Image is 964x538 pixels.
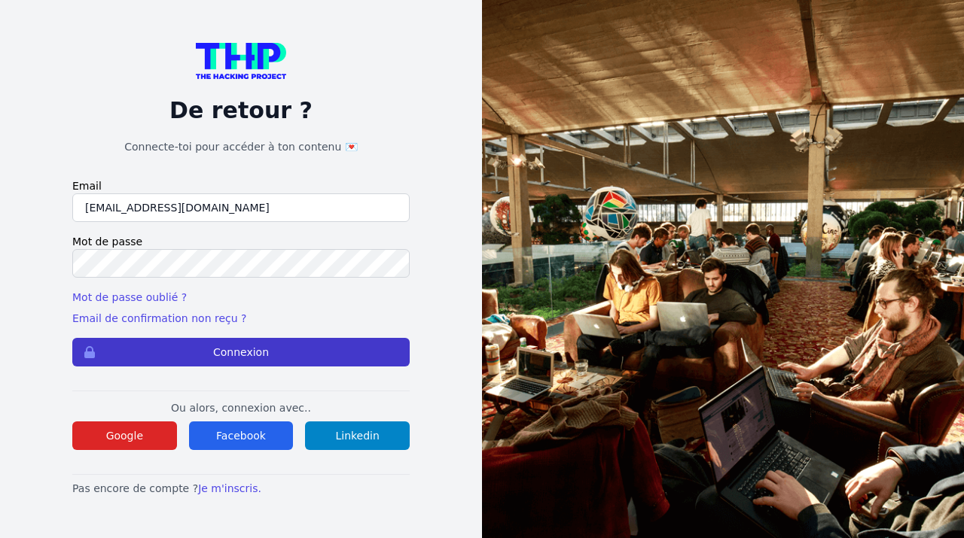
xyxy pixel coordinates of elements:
[189,421,294,450] button: Facebook
[72,421,177,450] button: Google
[72,481,410,496] p: Pas encore de compte ?
[196,43,286,79] img: logo
[72,234,410,249] label: Mot de passe
[72,193,410,222] input: Email
[305,421,410,450] button: Linkedin
[198,482,261,494] a: Je m'inscris.
[72,338,410,366] button: Connexion
[72,139,410,154] h1: Connecte-toi pour accéder à ton contenu 💌
[72,312,246,324] a: Email de confirmation non reçu ?
[72,178,410,193] label: Email
[72,291,187,303] a: Mot de passe oublié ?
[72,400,410,415] p: Ou alors, connexion avec..
[72,97,410,124] p: De retour ?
